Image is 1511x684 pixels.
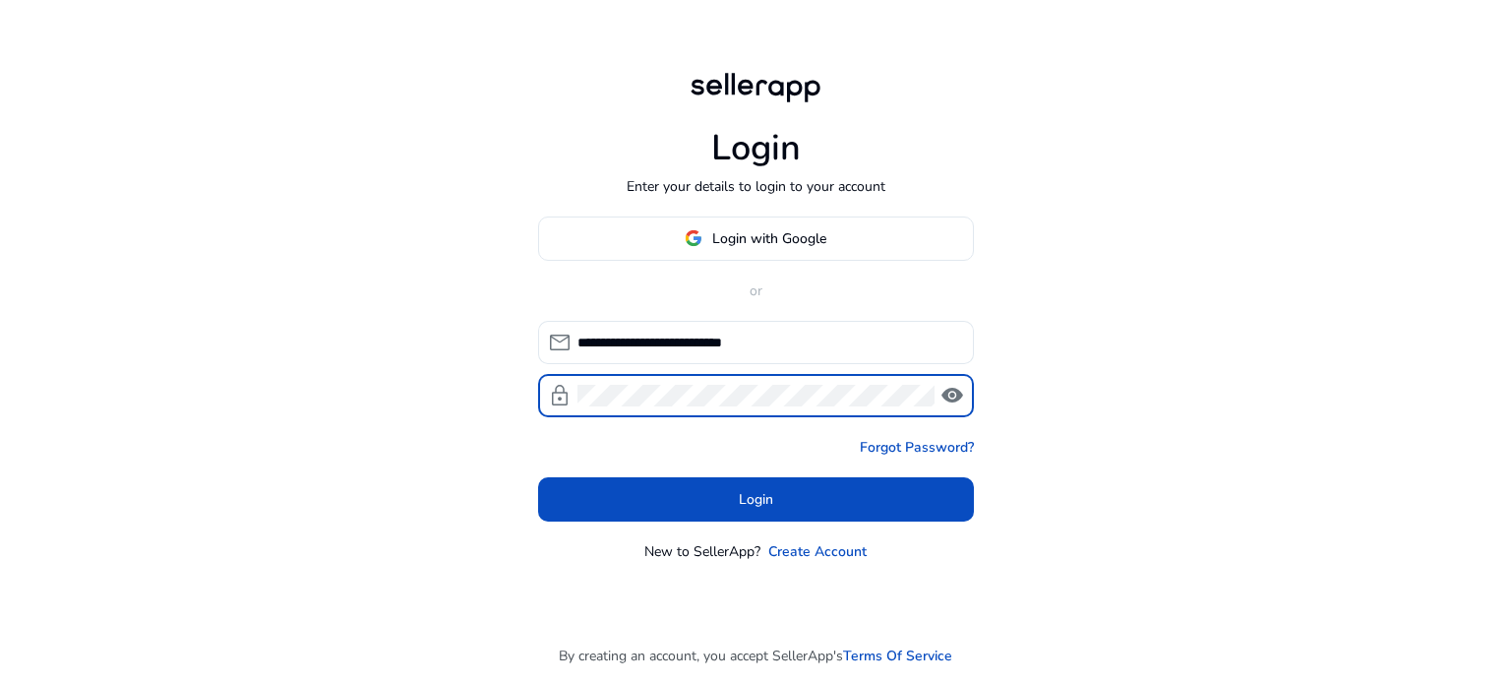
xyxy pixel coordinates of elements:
span: Login with Google [712,228,826,249]
h1: Login [711,127,801,169]
a: Forgot Password? [860,437,974,458]
a: Terms Of Service [843,646,952,666]
button: Login [538,477,974,522]
span: lock [548,384,572,407]
img: google-logo.svg [685,229,702,247]
p: or [538,280,974,301]
p: Enter your details to login to your account [627,176,885,197]
span: Login [739,489,773,510]
button: Login with Google [538,217,974,261]
a: Create Account [768,541,867,562]
span: visibility [940,384,964,407]
p: New to SellerApp? [644,541,760,562]
span: mail [548,331,572,354]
